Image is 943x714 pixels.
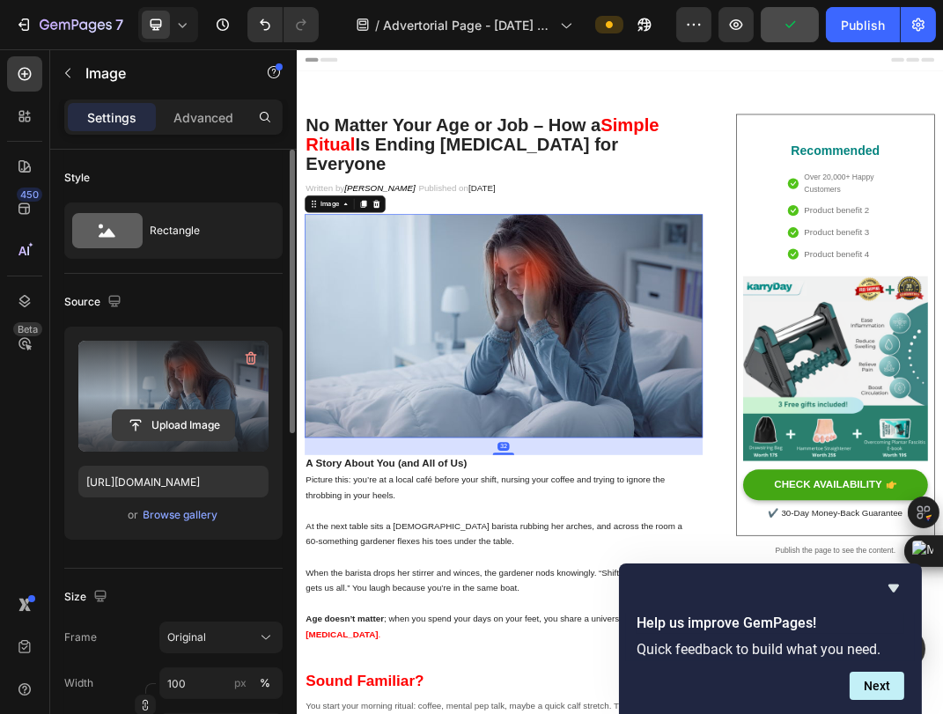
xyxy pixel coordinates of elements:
input: px% [159,667,283,699]
p: No Matter Your Age or Job – How a Is Ending [MEDICAL_DATA] for Everyone [15,108,662,204]
button: px [254,673,276,694]
div: Undo/Redo [247,7,319,42]
div: 32 [328,643,348,657]
p: Written by [15,215,194,240]
button: Browse gallery [143,506,219,524]
p: Image [85,63,235,84]
div: Source [64,291,125,314]
i: [PERSON_NAME] [78,219,195,234]
label: Width [64,675,93,691]
button: Upload Image [112,409,235,441]
div: Rectangle [150,210,257,251]
img: Alt Image [13,270,664,636]
button: Publish [826,7,900,42]
p: Product benefit 4 [829,323,936,349]
div: Publish [841,16,885,34]
span: Original [167,629,206,645]
h2: Help us improve GemPages! [637,613,904,634]
button: % [230,673,251,694]
div: px [234,675,247,691]
div: Help us improve GemPages! [637,578,904,700]
p: 7 [115,14,123,35]
button: Next question [850,672,904,700]
p: Advanced [173,108,233,127]
div: 450 [17,188,42,202]
label: Frame [64,629,97,645]
div: Style [64,170,90,186]
div: Browse gallery [144,507,218,523]
button: Original [159,622,283,653]
iframe: Design area [297,49,943,714]
p: Settings [87,108,136,127]
div: Image [35,246,73,261]
button: Hide survey [883,578,904,599]
input: https://example.com/image.jpg [78,466,269,497]
p: Quick feedback to build what you need. [637,641,904,658]
p: Product benefit 2 [829,251,936,276]
span: / [375,16,379,34]
p: Published on [199,215,325,240]
strong: A Story About You (and All of Us) [15,668,278,687]
div: Size [64,585,111,609]
span: or [129,504,139,526]
span: [DATE] [281,219,325,234]
span: Advertorial Page - [DATE] 17:48:49 [383,16,553,34]
p: Product benefit 3 [829,287,936,313]
h2: Rich Text Editor. Editing area: main [13,107,664,206]
div: Beta [13,322,42,336]
span: Simple Ritual [15,107,593,172]
div: % [260,675,270,691]
button: 7 [7,7,131,42]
